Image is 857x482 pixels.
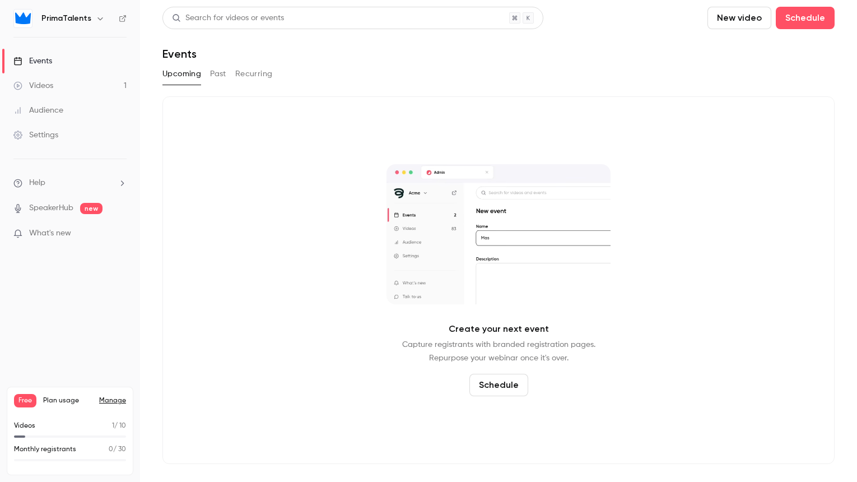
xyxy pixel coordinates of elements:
span: Help [29,177,45,189]
h6: PrimaTalents [41,13,91,24]
span: Plan usage [43,396,92,405]
button: Past [210,65,226,83]
p: / 10 [112,421,126,431]
span: What's new [29,228,71,239]
div: Search for videos or events [172,12,284,24]
span: new [80,203,103,214]
button: Schedule [776,7,835,29]
iframe: Noticeable Trigger [113,229,127,239]
p: / 30 [109,444,126,455]
div: Audience [13,105,63,116]
img: PrimaTalents [14,10,32,27]
a: SpeakerHub [29,202,73,214]
a: Manage [99,396,126,405]
span: Free [14,394,36,407]
p: Videos [14,421,35,431]
button: Recurring [235,65,273,83]
p: Monthly registrants [14,444,76,455]
button: Upcoming [162,65,201,83]
h1: Events [162,47,197,61]
span: 0 [109,446,113,453]
button: New video [707,7,771,29]
span: 1 [112,423,114,429]
button: Schedule [469,374,528,396]
div: Events [13,55,52,67]
p: Create your next event [449,322,549,336]
div: Settings [13,129,58,141]
p: Capture registrants with branded registration pages. Repurpose your webinar once it's over. [402,338,595,365]
li: help-dropdown-opener [13,177,127,189]
div: Videos [13,80,53,91]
